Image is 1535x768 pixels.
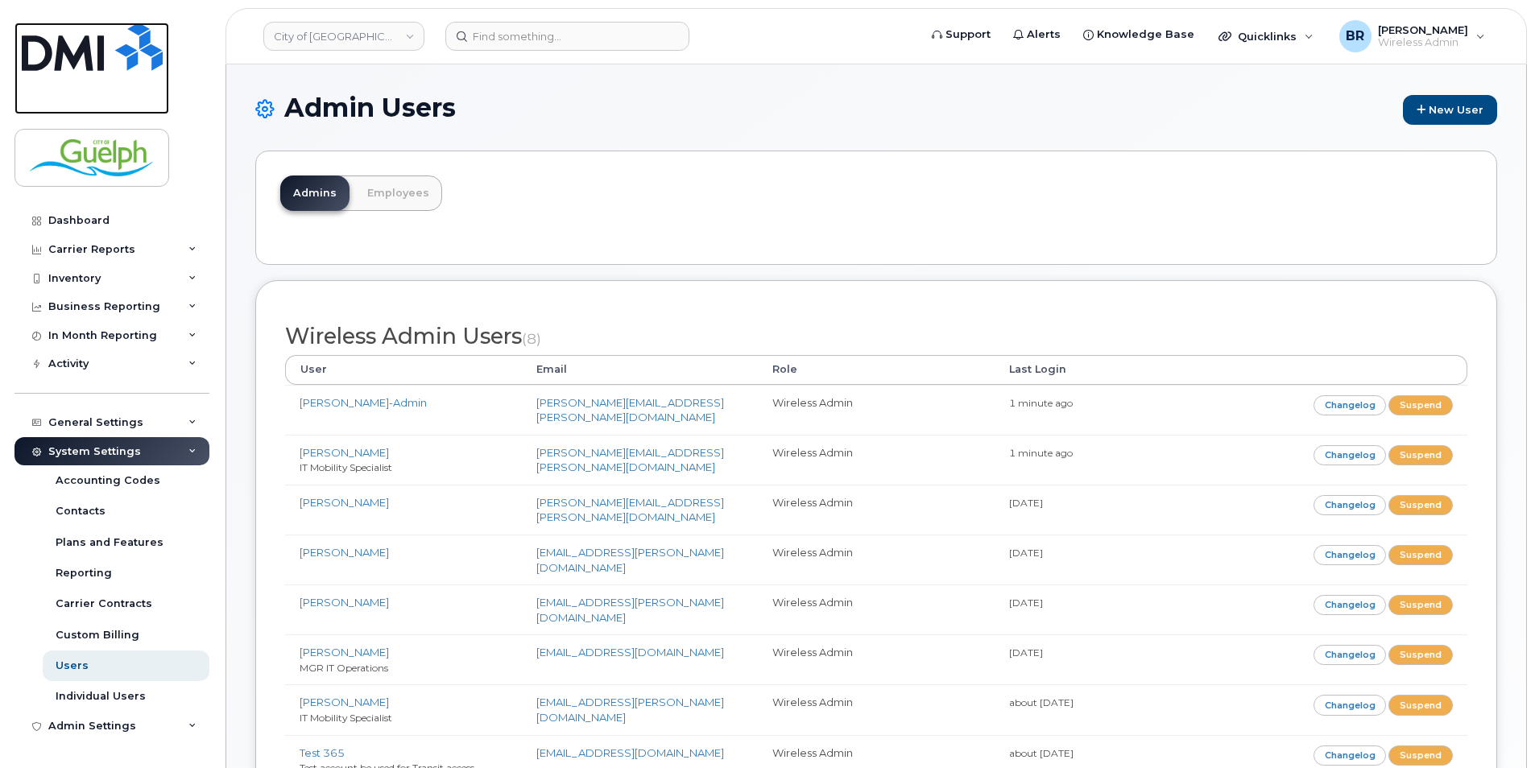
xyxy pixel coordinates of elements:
[300,596,389,609] a: [PERSON_NAME]
[285,324,1467,349] h2: Wireless Admin Users
[536,696,724,724] a: [EMAIL_ADDRESS][PERSON_NAME][DOMAIN_NAME]
[300,446,389,459] a: [PERSON_NAME]
[758,584,995,634] td: Wireless Admin
[536,396,724,424] a: [PERSON_NAME][EMAIL_ADDRESS][PERSON_NAME][DOMAIN_NAME]
[1388,445,1453,465] a: Suspend
[1009,646,1043,659] small: [DATE]
[1388,645,1453,665] a: Suspend
[758,535,995,584] td: Wireless Admin
[1009,497,1043,509] small: [DATE]
[300,646,389,659] a: [PERSON_NAME]
[1009,696,1074,708] small: about [DATE]
[1388,745,1453,766] a: Suspend
[758,684,995,734] td: Wireless Admin
[1388,395,1453,415] a: Suspend
[536,446,724,474] a: [PERSON_NAME][EMAIL_ADDRESS][PERSON_NAME][DOMAIN_NAME]
[1314,745,1387,766] a: Changelog
[1388,695,1453,715] a: Suspend
[300,712,392,724] small: IT Mobility Specialist
[300,746,345,759] a: Test 365
[1388,595,1453,615] a: Suspend
[1314,645,1387,665] a: Changelog
[300,396,427,409] a: [PERSON_NAME]-Admin
[1314,395,1387,415] a: Changelog
[522,355,759,384] th: Email
[1388,545,1453,565] a: Suspend
[1314,695,1387,715] a: Changelog
[1388,495,1453,515] a: Suspend
[536,596,724,624] a: [EMAIL_ADDRESS][PERSON_NAME][DOMAIN_NAME]
[758,355,995,384] th: Role
[1314,545,1387,565] a: Changelog
[1314,595,1387,615] a: Changelog
[758,435,995,485] td: Wireless Admin
[300,662,388,674] small: MGR IT Operations
[758,634,995,684] td: Wireless Admin
[1009,447,1073,459] small: 1 minute ago
[354,175,442,211] a: Employees
[536,546,724,574] a: [EMAIL_ADDRESS][PERSON_NAME][DOMAIN_NAME]
[758,485,995,535] td: Wireless Admin
[536,746,724,759] a: [EMAIL_ADDRESS][DOMAIN_NAME]
[522,330,541,347] small: (8)
[1009,547,1043,559] small: [DATE]
[280,175,350,211] a: Admins
[1009,747,1074,759] small: about [DATE]
[300,461,392,473] small: IT Mobility Specialist
[1314,445,1387,465] a: Changelog
[300,546,389,559] a: [PERSON_NAME]
[1314,495,1387,515] a: Changelog
[995,355,1231,384] th: Last Login
[255,93,1497,125] h1: Admin Users
[1009,597,1043,609] small: [DATE]
[1403,95,1497,125] a: New User
[300,696,389,708] a: [PERSON_NAME]
[285,355,522,384] th: User
[536,646,724,659] a: [EMAIL_ADDRESS][DOMAIN_NAME]
[536,496,724,524] a: [PERSON_NAME][EMAIL_ADDRESS][PERSON_NAME][DOMAIN_NAME]
[300,496,389,509] a: [PERSON_NAME]
[1009,397,1073,409] small: 1 minute ago
[758,385,995,435] td: Wireless Admin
